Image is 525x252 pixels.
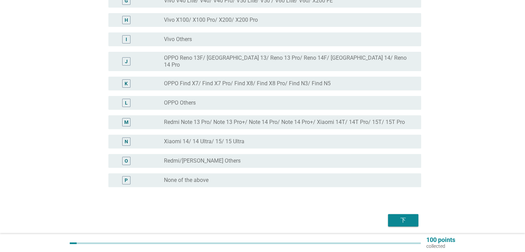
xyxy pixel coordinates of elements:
div: L [125,99,128,107]
p: collected [426,243,455,249]
label: Vivo X100/ X100 Pro/ X200/ X200 Pro [164,17,258,23]
label: OPPO Others [164,99,196,106]
div: P [125,177,128,184]
label: OPPO Find X7/ Find X7 Pro/ Find X8/ Find X8 Pro/ Find N3/ Find N5 [164,80,331,87]
button: 下 [388,214,418,226]
div: K [125,80,128,87]
label: OPPO Reno 13F/ [GEOGRAPHIC_DATA] 13/ Reno 13 Pro/ Reno 14F/ [GEOGRAPHIC_DATA] 14/ Reno 14 Pro [164,55,410,68]
div: 下 [393,216,413,224]
label: None of the above [164,177,208,184]
p: 100 points [426,237,455,243]
div: H [125,17,128,24]
div: J [125,58,128,65]
label: Vivo Others [164,36,192,43]
label: Redmi/[PERSON_NAME] Others [164,157,241,164]
div: N [125,138,128,145]
div: M [124,119,128,126]
div: O [125,157,128,165]
div: I [126,36,127,43]
label: Redmi Note 13 Pro/ Note 13 Pro+/ Note 14 Pro/ Note 14 Pro+/ Xiaomi 14T/ 14T Pro/ 15T/ 15T Pro [164,119,405,126]
label: Xiaomi 14/ 14 Ultra/ 15/ 15 Ultra [164,138,244,145]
